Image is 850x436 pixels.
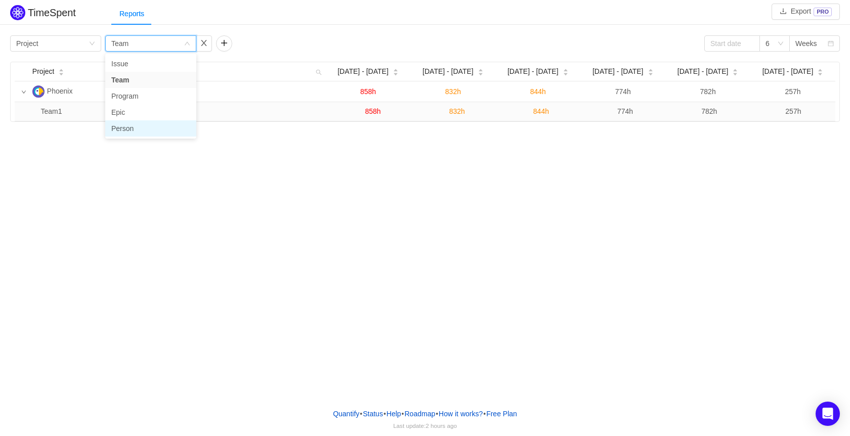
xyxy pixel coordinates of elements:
[111,36,129,51] div: Team
[816,402,840,426] div: Open Intercom Messenger
[360,88,376,96] span: 858h
[478,68,483,71] i: icon: caret-up
[772,4,840,20] button: icon: downloadExportPRO
[332,406,360,421] a: Quantify
[615,88,631,96] span: 774h
[393,422,457,429] span: Last update:
[438,406,483,421] button: How it works?
[533,107,549,115] span: 844h
[21,90,26,95] i: icon: down
[700,88,716,96] span: 782h
[196,35,212,52] button: icon: close
[648,71,653,74] i: icon: caret-down
[59,68,64,71] i: icon: caret-up
[216,35,232,52] button: icon: plus
[386,406,402,421] a: Help
[648,68,653,71] i: icon: caret-up
[677,66,729,77] span: [DATE] - [DATE]
[105,120,196,137] li: Person
[312,62,326,81] i: icon: search
[704,35,760,52] input: Start date
[422,66,474,77] span: [DATE] - [DATE]
[478,67,484,74] div: Sort
[393,71,398,74] i: icon: caret-down
[426,422,457,429] span: 2 hours ago
[733,68,738,71] i: icon: caret-up
[360,410,362,418] span: •
[733,71,738,74] i: icon: caret-down
[507,66,559,77] span: [DATE] - [DATE]
[362,406,384,421] a: Status
[105,104,196,120] li: Epic
[36,102,331,121] td: Team1
[762,66,814,77] span: [DATE] - [DATE]
[59,71,64,74] i: icon: caret-down
[16,36,38,51] div: Project
[828,40,834,48] i: icon: calendar
[384,410,386,418] span: •
[563,71,568,74] i: icon: caret-down
[393,67,399,74] div: Sort
[105,88,196,104] li: Program
[89,40,95,48] i: icon: down
[617,107,633,115] span: 774h
[818,71,823,74] i: icon: caret-down
[393,68,398,71] i: icon: caret-up
[648,67,654,74] div: Sort
[337,66,389,77] span: [DATE] - [DATE]
[478,71,483,74] i: icon: caret-down
[28,7,76,18] h2: TimeSpent
[530,88,546,96] span: 844h
[404,406,436,421] a: Roadmap
[105,72,196,88] li: Team
[58,67,64,74] div: Sort
[563,67,569,74] div: Sort
[483,410,486,418] span: •
[184,40,190,48] i: icon: down
[785,107,801,115] span: 257h
[436,410,438,418] span: •
[592,66,644,77] span: [DATE] - [DATE]
[778,40,784,48] i: icon: down
[563,68,568,71] i: icon: caret-up
[732,67,738,74] div: Sort
[785,88,800,96] span: 257h
[47,87,73,95] span: Phoenix
[817,67,823,74] div: Sort
[486,406,518,421] button: Free Plan
[795,36,817,51] div: Weeks
[32,85,45,98] img: P
[105,56,196,72] li: Issue
[445,88,461,96] span: 832h
[365,107,381,115] span: 858h
[10,5,25,20] img: Quantify logo
[818,68,823,71] i: icon: caret-up
[449,107,465,115] span: 832h
[766,36,770,51] div: 6
[111,3,152,25] div: Reports
[701,107,717,115] span: 782h
[402,410,404,418] span: •
[32,66,55,77] span: Project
